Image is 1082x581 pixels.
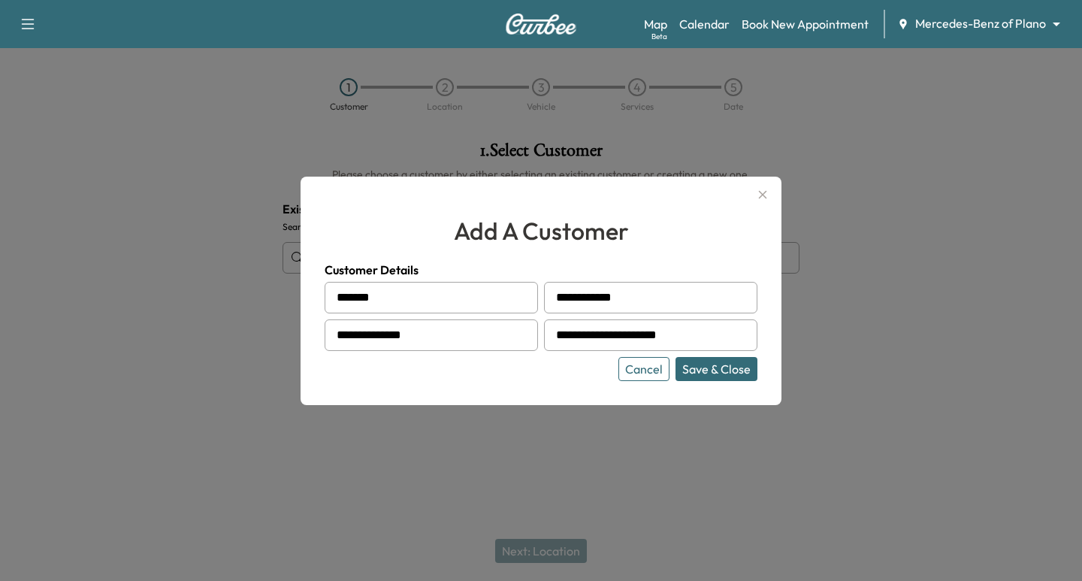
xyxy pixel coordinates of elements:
[618,357,669,381] button: Cancel
[915,15,1046,32] span: Mercedes-Benz of Plano
[505,14,577,35] img: Curbee Logo
[679,15,730,33] a: Calendar
[325,261,757,279] h4: Customer Details
[742,15,869,33] a: Book New Appointment
[325,213,757,249] h2: add a customer
[651,31,667,42] div: Beta
[644,15,667,33] a: MapBeta
[675,357,757,381] button: Save & Close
